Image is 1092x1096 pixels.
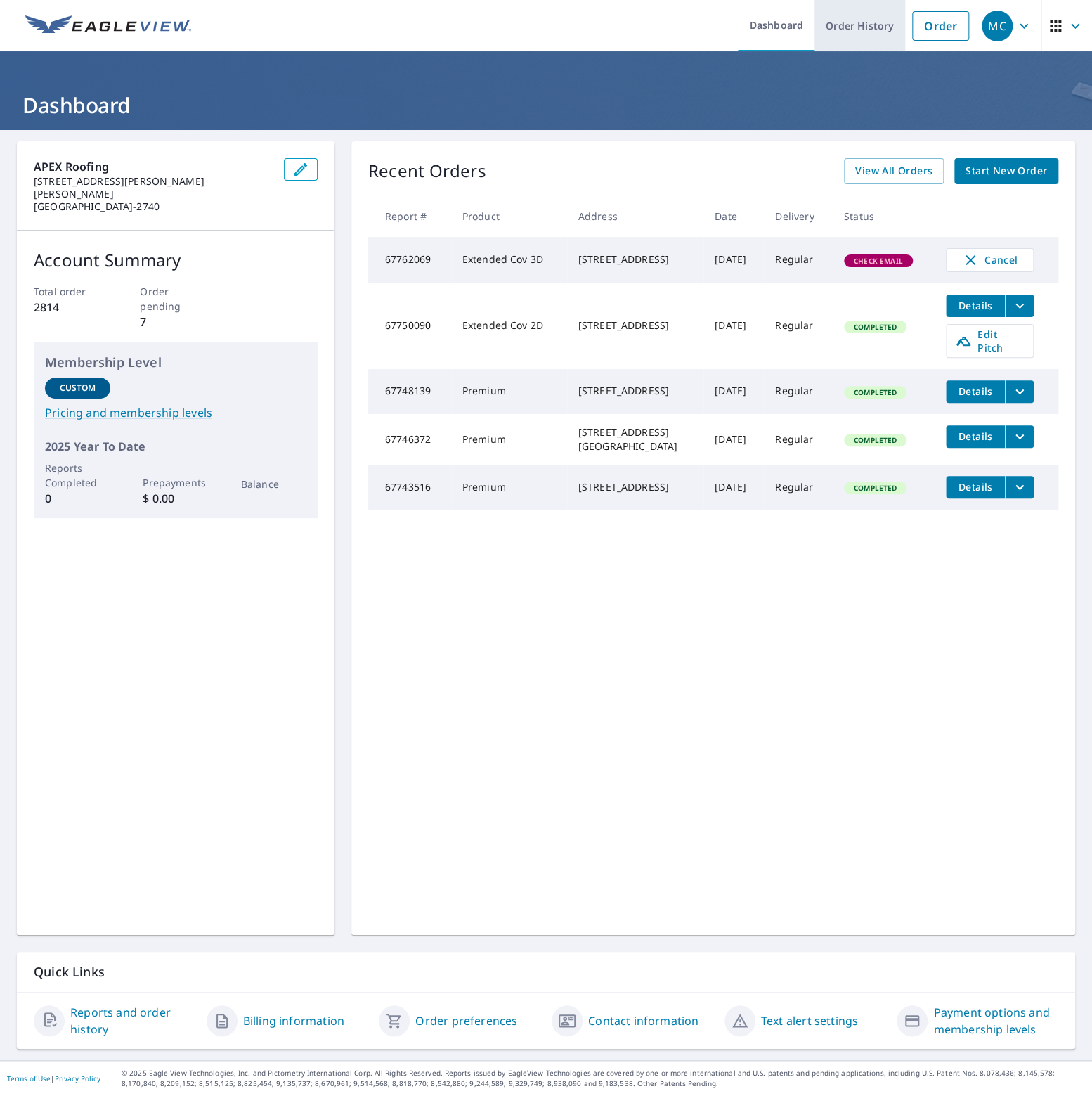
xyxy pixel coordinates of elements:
[578,425,692,453] div: [STREET_ADDRESS] [GEOGRAPHIC_DATA]
[578,318,692,333] div: [STREET_ADDRESS]
[946,476,1005,498] button: detailsBtn-67743516
[143,490,208,507] p: $ 0.00
[34,247,318,273] p: Account Summary
[954,299,996,312] span: Details
[844,158,944,184] a: View All Orders
[143,475,208,490] p: Prepayments
[912,11,969,41] a: Order
[34,284,105,299] p: Total order
[25,15,191,37] img: EV Logo
[45,353,306,372] p: Membership Level
[946,324,1034,358] a: Edit Pitch
[34,299,105,316] p: 2814
[761,1012,858,1029] a: Text alert settings
[855,162,932,180] span: View All Orders
[60,382,96,394] p: Custom
[954,385,996,398] span: Details
[451,465,567,510] td: Premium
[982,11,1013,41] div: MC
[703,414,764,465] td: [DATE]
[833,195,935,237] th: Status
[34,158,273,175] p: APEX Roofing
[34,175,273,200] p: [STREET_ADDRESS][PERSON_NAME][PERSON_NAME]
[140,284,211,314] p: Order pending
[17,91,1075,120] h1: Dashboard
[764,369,833,414] td: Regular
[578,252,692,266] div: [STREET_ADDRESS]
[955,328,1025,354] span: Edit Pitch
[1005,425,1034,448] button: filesDropdownBtn-67746372
[45,460,110,490] p: Reports Completed
[845,322,905,332] span: Completed
[966,162,1047,180] span: Start New Order
[764,283,833,369] td: Regular
[567,195,703,237] th: Address
[70,1004,195,1038] a: Reports and order history
[368,195,451,237] th: Report #
[933,1004,1058,1038] a: Payment options and membership levels
[368,237,451,283] td: 67762069
[7,1074,51,1083] a: Terms of Use
[368,369,451,414] td: 67748139
[55,1074,100,1083] a: Privacy Policy
[140,314,211,330] p: 7
[764,195,833,237] th: Delivery
[703,369,764,414] td: [DATE]
[703,237,764,283] td: [DATE]
[703,283,764,369] td: [DATE]
[764,237,833,283] td: Regular
[368,283,451,369] td: 67750090
[764,414,833,465] td: Regular
[961,252,1019,269] span: Cancel
[946,295,1005,317] button: detailsBtn-67750090
[368,158,486,184] p: Recent Orders
[764,465,833,510] td: Regular
[45,490,110,507] p: 0
[451,237,567,283] td: Extended Cov 3D
[946,380,1005,403] button: detailsBtn-67748139
[415,1012,517,1029] a: Order preferences
[243,1012,344,1029] a: Billing information
[122,1068,1085,1089] p: © 2025 Eagle View Technologies, Inc. and Pictometry International Corp. All Rights Reserved. Repo...
[588,1012,698,1029] a: Contact information
[703,465,764,510] td: [DATE]
[34,963,1058,981] p: Quick Links
[1005,380,1034,403] button: filesDropdownBtn-67748139
[7,1074,100,1083] p: |
[1005,476,1034,498] button: filesDropdownBtn-67743516
[703,195,764,237] th: Date
[451,195,567,237] th: Product
[368,414,451,465] td: 67746372
[578,480,692,494] div: [STREET_ADDRESS]
[845,387,905,397] span: Completed
[954,430,996,443] span: Details
[1005,295,1034,317] button: filesDropdownBtn-67750090
[845,483,905,493] span: Completed
[34,200,273,213] p: [GEOGRAPHIC_DATA]-2740
[946,425,1005,448] button: detailsBtn-67746372
[578,384,692,398] div: [STREET_ADDRESS]
[451,283,567,369] td: Extended Cov 2D
[45,438,306,455] p: 2025 Year To Date
[45,404,306,421] a: Pricing and membership levels
[451,369,567,414] td: Premium
[845,435,905,445] span: Completed
[954,480,996,494] span: Details
[451,414,567,465] td: Premium
[241,477,306,491] p: Balance
[368,465,451,510] td: 67743516
[954,158,1058,184] a: Start New Order
[845,256,911,266] span: Check Email
[946,248,1034,272] button: Cancel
